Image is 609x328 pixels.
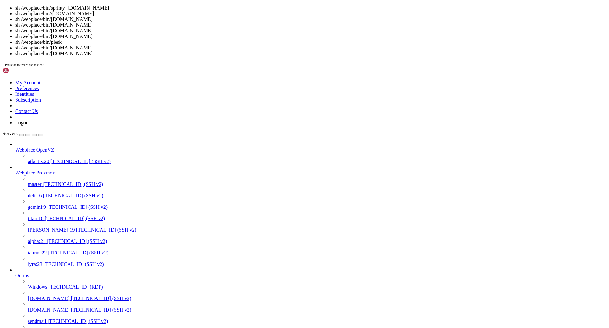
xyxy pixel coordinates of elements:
[28,153,606,164] li: atlantis:20 [TECHNICAL_ID] (SSH v2)
[28,318,46,324] span: sendmail
[28,187,606,199] li: delta:6 [TECHNICAL_ID] (SSH v2)
[28,204,606,210] a: gemini:9 [TECHNICAL_ID] (SSH v2)
[28,296,606,301] a: [DOMAIN_NAME] [TECHNICAL_ID] (SSH v2)
[28,279,606,290] li: Windows [TECHNICAL_ID] (RDP)
[15,170,606,176] a: Webplace Proxmox
[28,210,606,221] li: titan:18 [TECHNICAL_ID] (SSH v2)
[15,170,55,175] span: Webplace Proxmox
[5,63,44,67] span: Press tab to insert, esc to close.
[3,131,18,136] span: Servers
[28,307,70,312] span: [DOMAIN_NAME]
[28,233,606,244] li: alpha:21 [TECHNICAL_ID] (SSH v2)
[48,250,108,255] span: [TECHNICAL_ID] (SSH v2)
[28,193,606,199] a: delta:6 [TECHNICAL_ID] (SSH v2)
[28,221,606,233] li: [PERSON_NAME]:19 [TECHNICAL_ID] (SSH v2)
[28,313,606,324] li: sendmail [TECHNICAL_ID] (SSH v2)
[28,204,46,210] span: gemini:9
[15,86,39,91] a: Preferences
[28,244,606,256] li: taurus:22 [TECHNICAL_ID] (SSH v2)
[28,256,606,267] li: lyra:23 [TECHNICAL_ID] (SSH v2)
[49,284,103,290] span: [TECHNICAL_ID] (RDP)
[15,11,606,16] li: sh /webplace/bin//[DOMAIN_NAME]
[43,261,104,267] span: [TECHNICAL_ID] (SSH v2)
[28,181,606,187] a: master [TECHNICAL_ID] (SSH v2)
[28,261,42,267] span: lyra:23
[28,284,606,290] a: Windows [TECHNICAL_ID] (RDP)
[15,147,54,153] span: Webplace OpenVZ
[3,67,39,74] img: Shellngn
[15,273,29,278] span: Outros
[47,239,107,244] span: [TECHNICAL_ID] (SSH v2)
[28,301,606,313] li: [DOMAIN_NAME] [TECHNICAL_ID] (SSH v2)
[3,43,525,48] x-row: [root@delta ~]# sh /webplace
[71,296,131,301] span: [TECHNICAL_ID] (SSH v2)
[15,273,606,279] a: Outros
[15,39,606,45] li: sh /webplace/bin/plesk
[28,227,75,233] span: [PERSON_NAME]:19
[28,199,606,210] li: gemini:9 [TECHNICAL_ID] (SSH v2)
[28,290,606,301] li: [DOMAIN_NAME] [TECHNICAL_ID] (SSH v2)
[28,284,47,290] span: Windows
[15,108,38,114] a: Contact Us
[15,34,606,39] li: sh /webplace/bin/[DOMAIN_NAME]
[28,307,606,313] a: [DOMAIN_NAME] [TECHNICAL_ID] (SSH v2)
[3,31,525,37] x-row: Use the 'plesk' command to manage the server. Run 'plesk help' for more info.
[15,141,606,164] li: Webplace OpenVZ
[28,193,42,198] span: delta:6
[43,181,103,187] span: [TECHNICAL_ID] (SSH v2)
[28,216,606,221] a: titan:18 [TECHNICAL_ID] (SSH v2)
[15,5,606,11] li: sh /webplace/bin/sprinty_[DOMAIN_NAME]
[15,120,30,125] a: Logout
[28,250,606,256] a: taurus:22 [TECHNICAL_ID] (SSH v2)
[28,227,606,233] a: [PERSON_NAME]:19 [TECHNICAL_ID] (SSH v2)
[3,3,525,8] x-row: Last login: [DATE] from [TECHNICAL_ID]
[15,80,41,85] a: My Account
[15,45,606,51] li: sh /webplace/bin/[DOMAIN_NAME]
[76,227,136,233] span: [TECHNICAL_ID] (SSH v2)
[28,181,42,187] span: master
[28,239,606,244] a: alpha:21 [TECHNICAL_ID] (SSH v2)
[28,216,43,221] span: titan:18
[15,91,34,97] a: Identities
[3,14,525,20] x-row: This server is powered by Plesk.
[28,176,606,187] li: master [TECHNICAL_ID] (SSH v2)
[15,22,606,28] li: sh /webplace/bin/[DOMAIN_NAME]
[45,216,105,221] span: [TECHNICAL_ID] (SSH v2)
[15,97,41,102] a: Subscription
[3,131,43,136] a: Servers
[15,51,606,56] li: sh /webplace/bin/[DOMAIN_NAME]
[15,164,606,267] li: Webplace Proxmox
[48,318,108,324] span: [TECHNICAL_ID] (SSH v2)
[15,147,606,153] a: Webplace OpenVZ
[47,204,108,210] span: [TECHNICAL_ID] (SSH v2)
[28,159,49,164] span: atlantis:20
[15,16,606,22] li: sh /webplace/bin/[DOMAIN_NAME]
[43,193,103,198] span: [TECHNICAL_ID] (SSH v2)
[77,43,80,48] div: (28, 7)
[28,250,47,255] span: taurus:22
[28,261,606,267] a: lyra:23 [TECHNICAL_ID] (SSH v2)
[28,296,70,301] span: [DOMAIN_NAME]
[28,239,45,244] span: alpha:21
[71,307,131,312] span: [TECHNICAL_ID] (SSH v2)
[3,25,525,31] x-row: Run the 'plesk login' command and log in by browsing either of the links received in the output.
[50,159,111,164] span: [TECHNICAL_ID] (SSH v2)
[28,159,606,164] a: atlantis:20 [TECHNICAL_ID] (SSH v2)
[15,28,606,34] li: sh /webplace/bin/[DOMAIN_NAME]
[28,318,606,324] a: sendmail [TECHNICAL_ID] (SSH v2)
